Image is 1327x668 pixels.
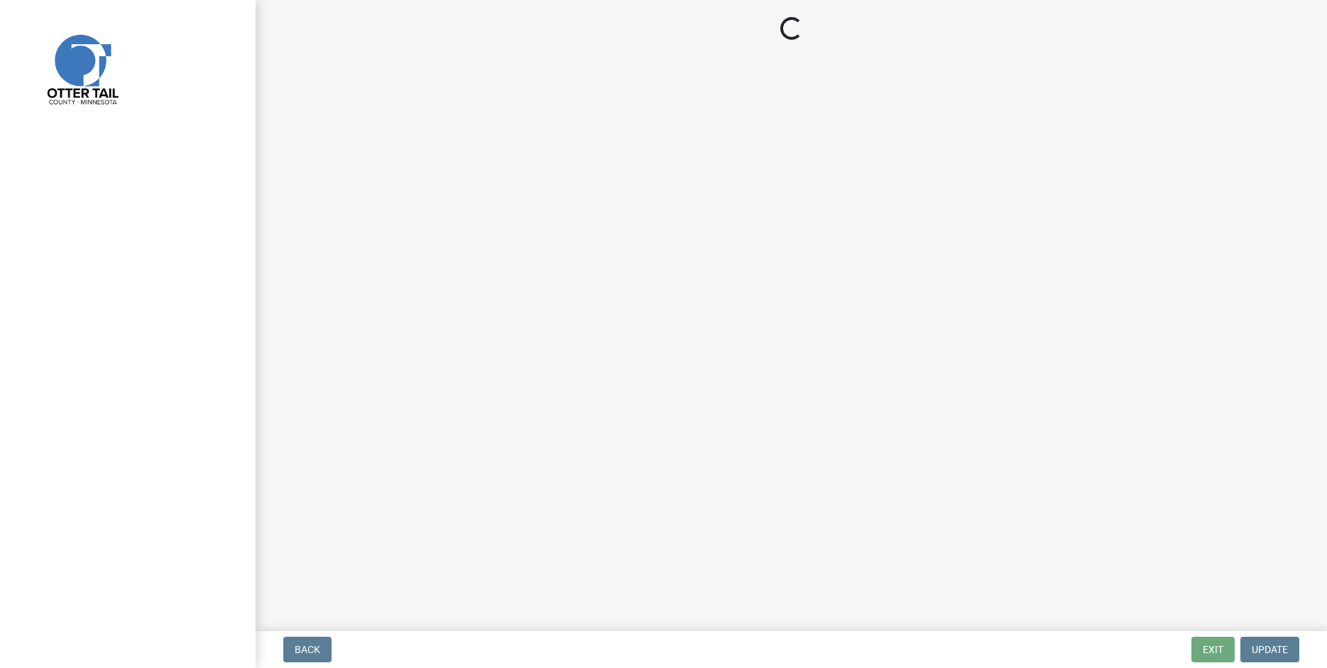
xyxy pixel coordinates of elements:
[28,15,135,121] img: Otter Tail County, Minnesota
[1191,637,1235,662] button: Exit
[283,637,332,662] button: Back
[295,644,320,655] span: Back
[1252,644,1288,655] span: Update
[1240,637,1299,662] button: Update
